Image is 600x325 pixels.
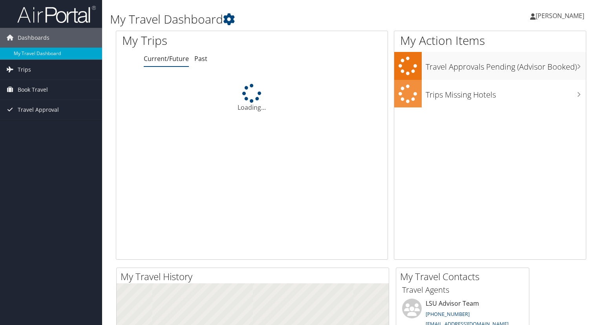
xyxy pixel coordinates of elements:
a: Past [194,54,207,63]
h3: Trips Missing Hotels [426,85,586,100]
h3: Travel Approvals Pending (Advisor Booked) [426,57,586,72]
h2: My Travel Contacts [400,270,529,283]
span: Trips [18,60,31,79]
div: Loading... [116,84,388,112]
a: Trips Missing Hotels [394,80,586,108]
span: [PERSON_NAME] [536,11,584,20]
span: Book Travel [18,80,48,100]
h1: My Trips [122,32,269,49]
img: airportal-logo.png [17,5,96,24]
a: Travel Approvals Pending (Advisor Booked) [394,52,586,80]
a: [PHONE_NUMBER] [426,310,470,318]
span: Dashboards [18,28,49,48]
h1: My Action Items [394,32,586,49]
h1: My Travel Dashboard [110,11,432,28]
h2: My Travel History [121,270,389,283]
span: Travel Approval [18,100,59,120]
h3: Travel Agents [402,284,523,295]
a: Current/Future [144,54,189,63]
a: [PERSON_NAME] [530,4,592,28]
